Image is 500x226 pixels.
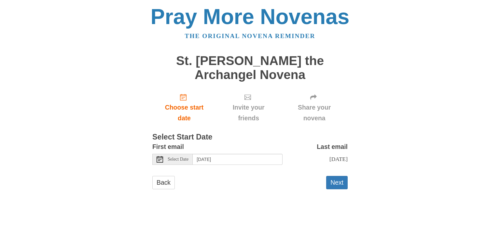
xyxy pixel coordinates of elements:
[152,176,175,189] a: Back
[329,156,348,162] span: [DATE]
[151,5,350,29] a: Pray More Novenas
[326,176,348,189] button: Next
[287,102,341,124] span: Share your novena
[216,88,281,127] div: Click "Next" to confirm your start date first.
[159,102,210,124] span: Choose start date
[185,33,315,39] a: The original novena reminder
[152,88,216,127] a: Choose start date
[152,54,348,82] h1: St. [PERSON_NAME] the Archangel Novena
[152,133,348,141] h3: Select Start Date
[223,102,274,124] span: Invite your friends
[152,141,184,152] label: First email
[317,141,348,152] label: Last email
[168,157,188,162] span: Select Date
[281,88,348,127] div: Click "Next" to confirm your start date first.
